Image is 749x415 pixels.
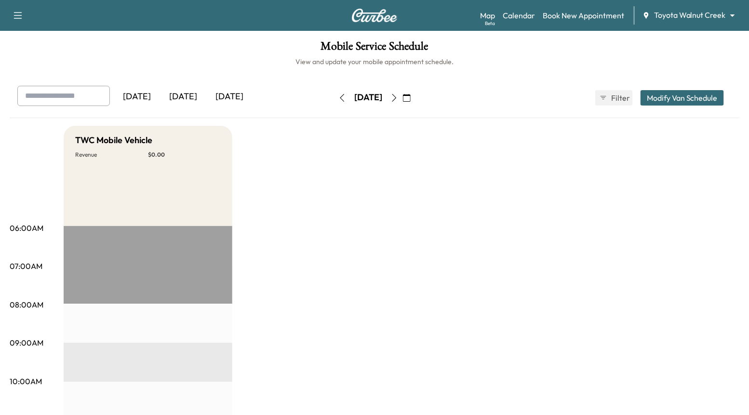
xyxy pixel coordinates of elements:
button: Modify Van Schedule [641,90,724,106]
img: Curbee Logo [351,9,398,22]
div: Beta [485,20,495,27]
p: 06:00AM [10,222,43,234]
div: [DATE] [206,86,253,108]
h6: View and update your mobile appointment schedule. [10,57,739,67]
p: 07:00AM [10,260,42,272]
h5: TWC Mobile Vehicle [75,134,152,147]
span: Filter [611,92,629,104]
div: [DATE] [160,86,206,108]
h1: Mobile Service Schedule [10,40,739,57]
p: 08:00AM [10,299,43,310]
a: Calendar [503,10,535,21]
p: 09:00AM [10,337,43,348]
p: Revenue [75,151,148,159]
p: $ 0.00 [148,151,221,159]
a: MapBeta [480,10,495,21]
span: Toyota Walnut Creek [654,10,726,21]
button: Filter [595,90,633,106]
a: Book New Appointment [543,10,624,21]
p: 10:00AM [10,375,42,387]
div: [DATE] [354,92,382,104]
div: [DATE] [114,86,160,108]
